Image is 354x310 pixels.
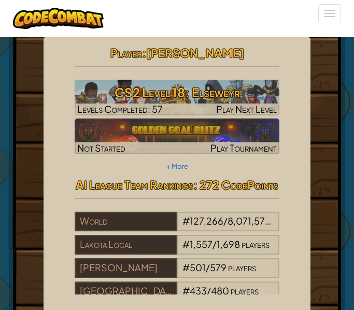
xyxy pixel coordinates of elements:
span: 501 [190,261,206,273]
span: [PERSON_NAME] [146,46,244,60]
span: Play Tournament [210,142,277,154]
span: 127,266 [190,215,223,227]
span: Player [110,46,142,60]
span: players [242,238,270,250]
span: # [182,215,190,227]
span: Not Started [77,142,125,154]
span: Play Next Level [216,103,277,115]
a: Not StartedPlay Tournament [75,119,279,154]
div: [PERSON_NAME] [75,258,177,278]
span: # [182,261,190,273]
span: 8,071,577 [228,215,271,227]
a: [GEOGRAPHIC_DATA]#433/480players [75,291,279,303]
span: / [207,285,211,297]
span: 1,557 [190,238,213,250]
a: + More [166,162,188,170]
span: # [182,285,190,297]
span: players [231,285,259,297]
a: Lakota Local#1,557/1,698players [75,245,279,257]
img: CS2 Level 18: Elseweyr [75,80,279,115]
span: # [182,238,190,250]
img: CodeCombat logo [13,8,104,29]
span: 433 [190,285,207,297]
span: 480 [211,285,229,297]
span: AI League Team Rankings [76,178,193,192]
a: World#127,266/8,071,577players [75,222,279,233]
img: Golden Goal [75,119,279,154]
span: / [223,215,228,227]
span: 579 [210,261,226,273]
a: Play Next Level [75,80,279,115]
span: 1,698 [217,238,240,250]
span: / [206,261,210,273]
span: Levels Completed: 57 [77,103,163,115]
div: [GEOGRAPHIC_DATA] [75,282,177,301]
span: : 272 CodePoints [193,178,278,192]
span: players [228,261,256,273]
span: : [142,46,146,60]
h3: CS2 Level 18: Elseweyr [75,81,279,104]
a: [PERSON_NAME]#501/579players [75,268,279,280]
span: players [272,215,300,227]
div: Lakota Local [75,235,177,255]
div: World [75,212,177,231]
span: / [213,238,217,250]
